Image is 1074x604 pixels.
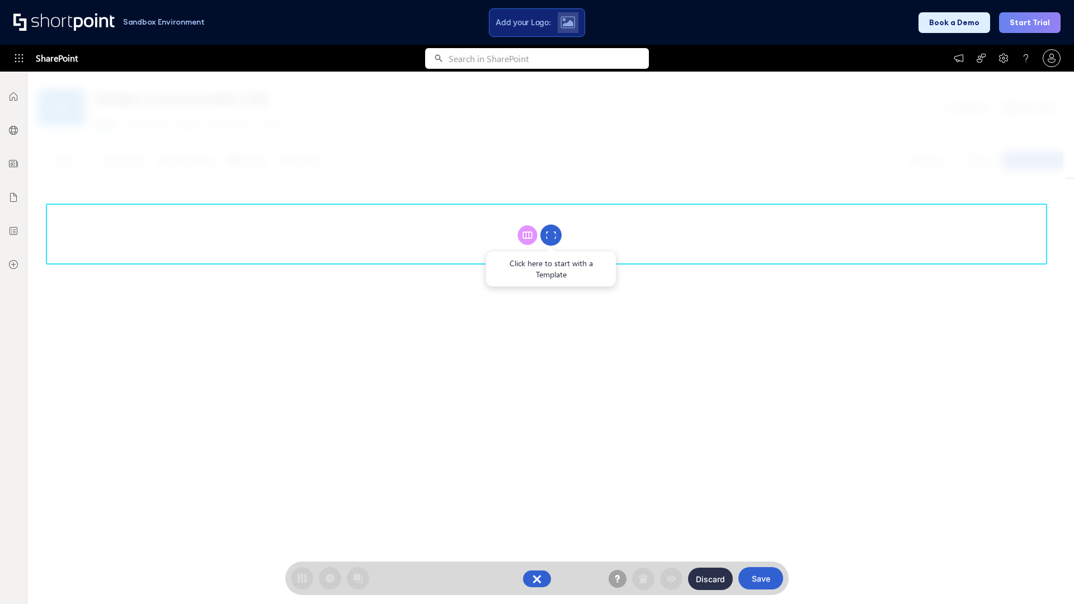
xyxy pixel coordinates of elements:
[36,45,78,72] span: SharePoint
[999,12,1061,33] button: Start Trial
[496,17,550,27] span: Add your Logo:
[123,19,205,25] h1: Sandbox Environment
[1018,550,1074,604] iframe: Chat Widget
[738,567,783,589] button: Save
[449,48,649,69] input: Search in SharePoint
[688,568,733,590] button: Discard
[918,12,990,33] button: Book a Demo
[560,16,575,29] img: Upload logo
